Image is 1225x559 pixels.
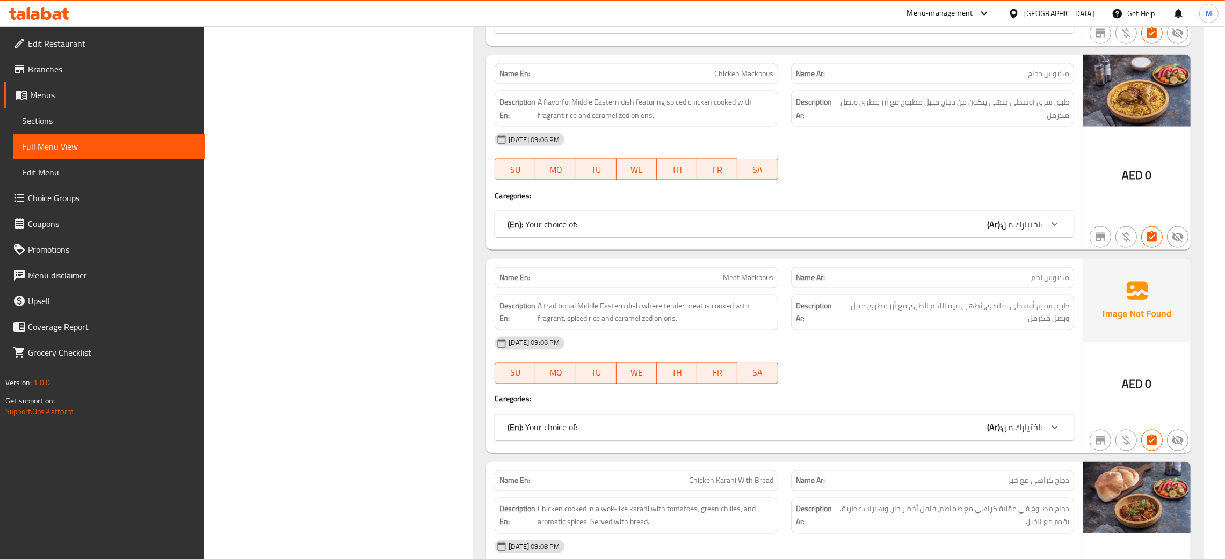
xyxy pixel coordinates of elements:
button: MO [535,159,576,180]
span: SU [499,365,531,381]
p: Your choice of: [508,218,577,231]
span: Chicken Karahi With Bread [689,475,773,487]
button: WE [617,363,657,384]
button: Purchased item [1115,23,1137,44]
strong: Name En: [499,475,530,487]
strong: Description En: [499,95,535,122]
span: Get support on: [5,394,55,408]
p: Your choice of: [508,421,577,434]
span: SU [499,162,531,178]
span: [DATE] 09:06 PM [504,135,564,145]
span: Edit Restaurant [28,37,196,50]
span: WE [621,162,653,178]
a: Edit Menu [13,159,205,185]
strong: Name Ar: [796,475,825,487]
span: 0 [1146,374,1152,395]
strong: Name Ar: [796,272,825,283]
button: SA [737,159,778,180]
a: Sections [13,108,205,134]
strong: Name Ar: [796,68,825,79]
button: SU [495,159,535,180]
span: طبق شرق أوسطي تقليدي، يُطهى فيه اللحم الطري مع أرز عطري متبل وبصل مكرمل. [838,299,1069,326]
a: Menus [4,82,205,108]
button: TU [576,363,617,384]
b: (Ar): [987,216,1002,232]
span: دجاج مطبوخ في مقلاة كراهي مع طماطم، فلفل أخضر حار، وبهارات عطرية. يقدم مع الخبز. [837,503,1069,529]
strong: Description Ar: [796,95,838,122]
button: TH [657,159,697,180]
span: TH [661,365,693,381]
button: Not branch specific item [1090,23,1111,44]
span: SA [742,365,773,381]
span: اختيارك من: [1002,420,1042,436]
span: [DATE] 09:08 PM [504,542,564,552]
span: Menu disclaimer [28,269,196,282]
button: Not branch specific item [1090,430,1111,451]
span: مكبوس لحم [1031,272,1069,283]
span: Menus [30,89,196,101]
span: AED [1122,374,1143,395]
span: TU [581,162,612,178]
a: Full Menu View [13,134,205,159]
span: M [1206,8,1212,19]
div: Menu-management [907,7,973,20]
p: Your choice of: [508,14,577,27]
span: SA [742,162,773,178]
strong: Description En: [499,299,535,326]
b: (En): [508,420,523,436]
img: CHICKEN_KARAHI_WITH_BREAD638955095199996339.jpg [1083,462,1191,533]
h4: Caregories: [495,190,1074,201]
span: Promotions [28,243,196,256]
button: Not branch specific item [1090,226,1111,248]
button: Has choices [1141,226,1163,248]
a: Coupons [4,211,205,237]
a: Upsell [4,288,205,314]
span: اختيارك من: [1002,216,1042,232]
button: FR [697,363,737,384]
button: TH [657,363,697,384]
button: TU [576,159,617,180]
button: SA [737,363,778,384]
button: SU [495,363,535,384]
span: [DATE] 09:06 PM [504,338,564,348]
span: Upsell [28,295,196,307]
span: Grocery Checklist [28,346,196,359]
span: Coupons [28,217,196,230]
span: Version: [5,376,32,389]
b: (En): [508,216,523,232]
div: (En): Your choice of:(Ar):اختيارك من: [495,211,1074,237]
strong: Description En: [499,503,535,529]
span: Coverage Report [28,320,196,333]
a: Grocery Checklist [4,340,205,365]
strong: Name En: [499,272,530,283]
a: Coverage Report [4,314,205,340]
b: (Ar): [987,420,1002,436]
span: A traditional Middle Eastern dish where tender meat is cooked with fragrant, spiced rice and cara... [538,299,773,326]
span: MO [540,162,571,178]
span: طبق شرق أوسطي شهي يتكون من دجاج متبل مطبوخ مع أرز عطري وبصل مكرمل. [839,95,1069,122]
a: Support.OpsPlatform [5,404,74,418]
a: Choice Groups [4,185,205,211]
button: Has choices [1141,23,1163,44]
span: TH [661,162,693,178]
button: WE [617,159,657,180]
strong: Description Ar: [796,503,835,529]
button: Not available [1167,23,1188,44]
a: Edit Restaurant [4,31,205,56]
span: دجاج كراهي مع خبز [1008,475,1069,487]
strong: Description Ar: [796,299,836,326]
span: Meat Mackbous [723,272,773,283]
a: Promotions [4,237,205,262]
button: Not available [1167,430,1188,451]
span: 0 [1146,165,1152,186]
a: Branches [4,56,205,82]
span: Full Menu View [22,140,196,153]
button: MO [535,363,576,384]
div: (En): Your choice of:(Ar):اختيارك من: [495,415,1074,440]
span: Edit Menu [22,166,196,179]
span: 1.0.0 [33,376,50,389]
button: FR [697,159,737,180]
span: Sections [22,114,196,127]
button: Not available [1167,226,1188,248]
span: A flavorful Middle Eastern dish featuring spiced chicken cooked with fragrant rice and caramelize... [538,95,773,122]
